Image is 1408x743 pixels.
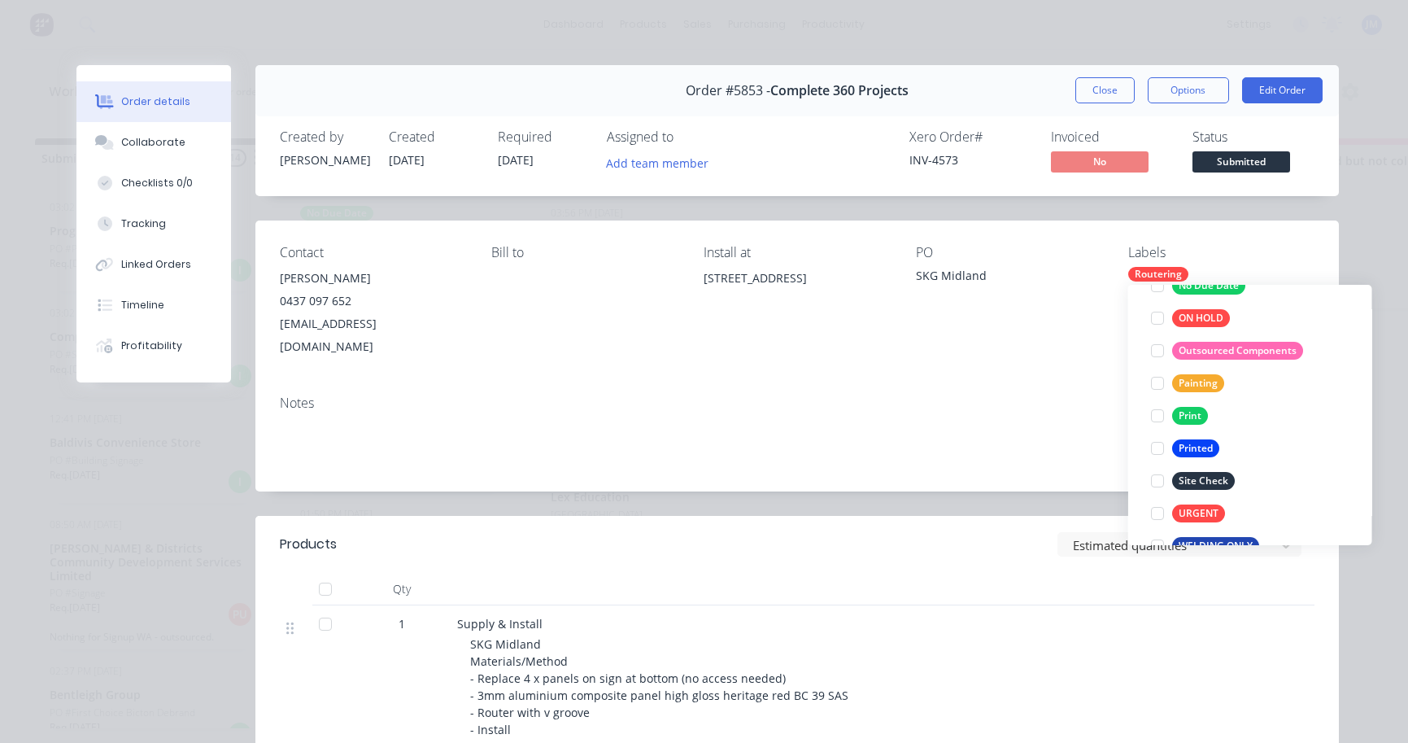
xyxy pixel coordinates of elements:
[280,290,466,312] div: 0437 097 652
[76,163,231,203] button: Checklists 0/0
[704,267,890,319] div: [STREET_ADDRESS]
[909,151,1031,168] div: INV-4573
[1144,502,1231,525] button: URGENT
[1144,404,1214,427] button: Print
[280,396,1314,411] div: Notes
[121,94,190,109] div: Order details
[498,152,534,168] span: [DATE]
[280,151,369,168] div: [PERSON_NAME]
[1172,439,1219,457] div: Printed
[121,176,193,190] div: Checklists 0/0
[686,83,770,98] span: Order #5853 -
[280,129,369,145] div: Created by
[470,636,848,737] span: SKG Midland Materials/Method - Replace 4 x panels on sign at bottom (no access needed) - 3mm alum...
[389,152,425,168] span: [DATE]
[1172,342,1303,360] div: Outsourced Components
[76,244,231,285] button: Linked Orders
[389,129,478,145] div: Created
[1128,267,1188,282] div: Routering
[1144,339,1310,362] button: Outsourced Components
[121,298,164,312] div: Timeline
[280,267,466,358] div: [PERSON_NAME]0437 097 652[EMAIL_ADDRESS][DOMAIN_NAME]
[607,129,769,145] div: Assigned to
[909,129,1031,145] div: Xero Order #
[1172,277,1245,295] div: No Due Date
[1144,535,1266,557] button: WELDING ONLY
[1051,129,1173,145] div: Invoiced
[1172,505,1225,522] div: URGENT
[399,615,405,632] span: 1
[1172,537,1259,555] div: WELDING ONLY
[1144,372,1231,395] button: Painting
[1172,309,1230,327] div: ON HOLD
[1144,437,1226,460] button: Printed
[1075,77,1135,103] button: Close
[121,135,185,150] div: Collaborate
[607,151,717,173] button: Add team member
[916,267,1102,290] div: SKG Midland
[1192,151,1290,176] button: Submitted
[280,245,466,260] div: Contact
[76,81,231,122] button: Order details
[1242,77,1323,103] button: Edit Order
[353,573,451,605] div: Qty
[1172,407,1208,425] div: Print
[1144,274,1252,297] button: No Due Date
[1172,374,1224,392] div: Painting
[498,129,587,145] div: Required
[1051,151,1149,172] span: No
[597,151,717,173] button: Add team member
[1192,129,1314,145] div: Status
[121,257,191,272] div: Linked Orders
[76,326,231,366] button: Profitability
[280,267,466,290] div: [PERSON_NAME]
[1128,245,1314,260] div: Labels
[770,83,909,98] span: Complete 360 Projects
[121,216,166,231] div: Tracking
[280,312,466,358] div: [EMAIL_ADDRESS][DOMAIN_NAME]
[1144,307,1236,330] button: ON HOLD
[76,203,231,244] button: Tracking
[1144,470,1241,492] button: Site Check
[1192,151,1290,172] span: Submitted
[76,285,231,326] button: Timeline
[491,245,678,260] div: Bill to
[76,122,231,163] button: Collaborate
[704,267,890,290] div: [STREET_ADDRESS]
[704,245,890,260] div: Install at
[457,616,543,632] span: Supply & Install
[121,339,182,353] div: Profitability
[1172,472,1235,490] div: Site Check
[280,535,337,554] div: Products
[1148,77,1229,103] button: Options
[916,245,1102,260] div: PO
